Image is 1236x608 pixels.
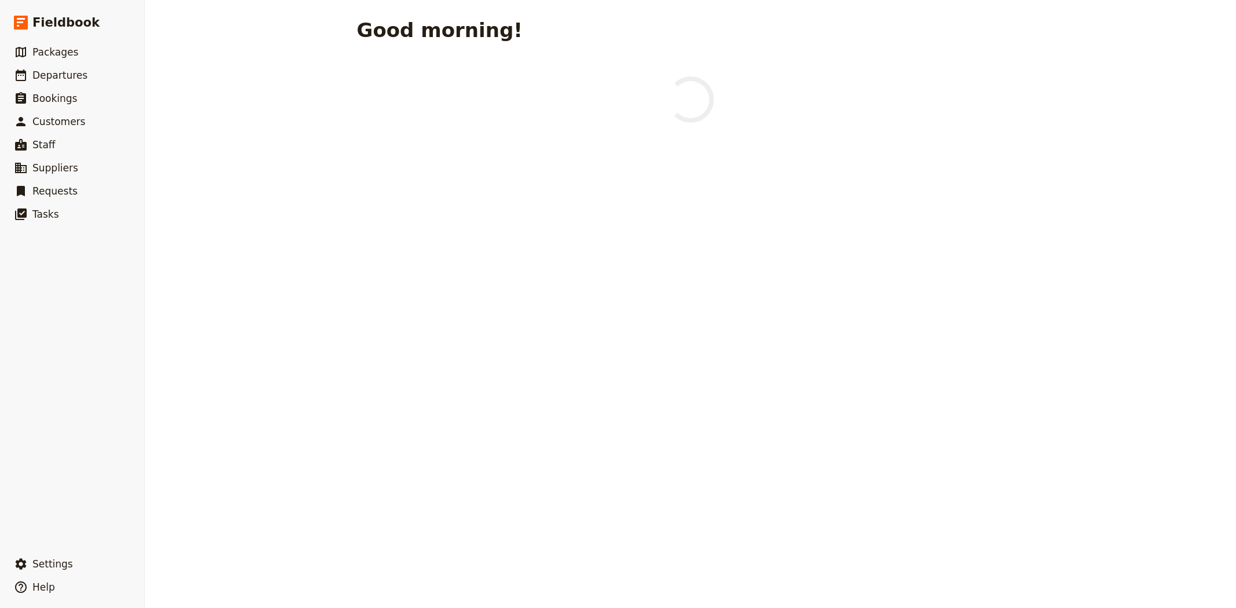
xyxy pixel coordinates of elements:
span: Bookings [32,93,77,104]
span: Settings [32,558,73,570]
span: Staff [32,139,56,151]
span: Packages [32,46,78,58]
span: Customers [32,116,85,127]
span: Requests [32,185,78,197]
span: Suppliers [32,162,78,174]
span: Tasks [32,208,59,220]
h1: Good morning! [357,19,523,42]
span: Departures [32,69,87,81]
span: Help [32,581,55,593]
span: Fieldbook [32,14,100,31]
